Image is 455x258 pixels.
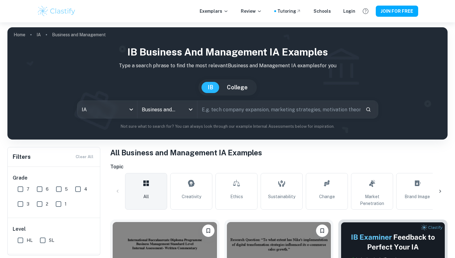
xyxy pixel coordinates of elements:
span: All [143,193,149,200]
a: Login [343,8,355,15]
h1: IB Business and Management IA examples [12,45,443,60]
a: Tutoring [277,8,301,15]
span: 5 [65,186,68,193]
h1: All Business and Management IA Examples [110,147,448,158]
h6: Filters [13,153,31,161]
a: IA [37,30,41,39]
span: SL [49,237,54,244]
button: Please log in to bookmark exemplars [316,225,328,237]
span: HL [27,237,32,244]
img: Clastify logo [37,5,76,17]
button: Search [363,104,374,115]
p: Review [241,8,262,15]
span: Sustainability [268,193,295,200]
p: Not sure what to search for? You can always look through our example Internal Assessments below f... [12,123,443,130]
button: IB [201,82,219,93]
button: JOIN FOR FREE [376,6,418,17]
span: Creativity [182,193,201,200]
span: Market Penetration [354,193,390,207]
button: Help and Feedback [360,6,371,16]
p: Exemplars [200,8,228,15]
a: Schools [314,8,331,15]
div: IA [77,101,137,118]
span: 3 [27,201,29,207]
button: Please log in to bookmark exemplars [202,225,214,237]
p: Type a search phrase to find the most relevant Business and Management IA examples for you [12,62,443,69]
span: 1 [65,201,67,207]
h6: Topic [110,163,448,171]
span: Change [319,193,335,200]
span: Brand Image [405,193,430,200]
span: 7 [27,186,29,193]
span: 2 [46,201,48,207]
h6: Grade [13,174,96,182]
span: 4 [84,186,87,193]
p: Business and Management [52,31,106,38]
span: Ethics [230,193,243,200]
h6: Level [13,225,96,233]
button: College [221,82,254,93]
span: 6 [46,186,49,193]
img: profile cover [7,27,448,140]
button: Open [186,105,195,114]
input: E.g. tech company expansion, marketing strategies, motivation theories... [197,101,361,118]
a: Home [14,30,25,39]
